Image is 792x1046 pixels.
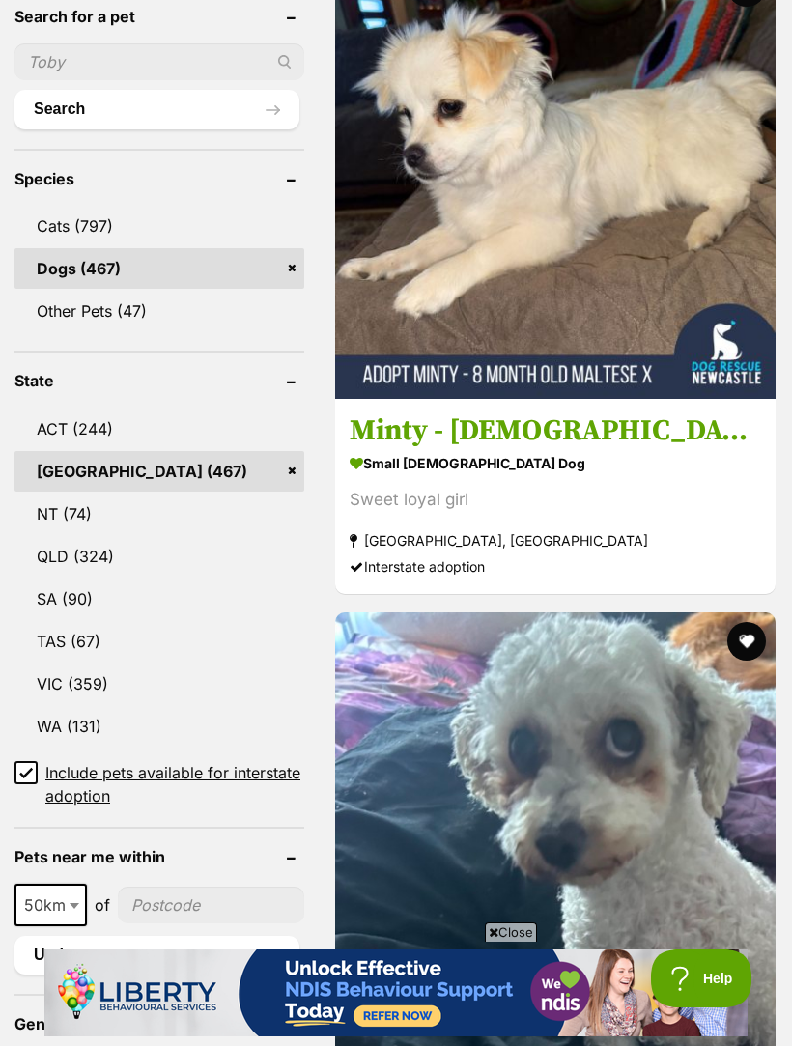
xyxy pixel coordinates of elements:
div: Interstate adoption [350,553,761,580]
span: 50km [14,884,87,926]
a: Include pets available for interstate adoption [14,761,304,807]
a: WA (131) [14,706,304,747]
a: VIC (359) [14,664,304,704]
iframe: Advertisement [44,949,748,1036]
header: Species [14,170,304,187]
strong: small [DEMOGRAPHIC_DATA] Dog [350,449,761,477]
a: Dogs (467) [14,248,304,289]
header: Pets near me within [14,848,304,865]
header: State [14,372,304,389]
a: SA (90) [14,579,304,619]
strong: [GEOGRAPHIC_DATA], [GEOGRAPHIC_DATA] [350,527,761,553]
a: ACT (244) [14,409,304,449]
button: favourite [727,622,766,661]
input: Toby [14,43,304,80]
a: Other Pets (47) [14,291,304,331]
span: Close [485,922,537,942]
input: postcode [118,887,304,923]
span: of [95,893,110,917]
iframe: Help Scout Beacon - Open [651,949,753,1007]
button: Search [14,90,299,128]
a: NT (74) [14,494,304,534]
a: Cats (797) [14,206,304,246]
div: Sweet loyal girl [350,487,761,513]
a: QLD (324) [14,536,304,577]
a: Minty - [DEMOGRAPHIC_DATA] Maltese X small [DEMOGRAPHIC_DATA] Dog Sweet loyal girl [GEOGRAPHIC_DA... [335,398,776,594]
span: 50km [16,891,85,919]
header: Gender [14,1015,304,1032]
header: Search for a pet [14,8,304,25]
a: [GEOGRAPHIC_DATA] (467) [14,451,304,492]
h3: Minty - [DEMOGRAPHIC_DATA] Maltese X [350,412,761,449]
a: TAS (67) [14,621,304,662]
span: Include pets available for interstate adoption [45,761,304,807]
button: Update [14,936,299,975]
